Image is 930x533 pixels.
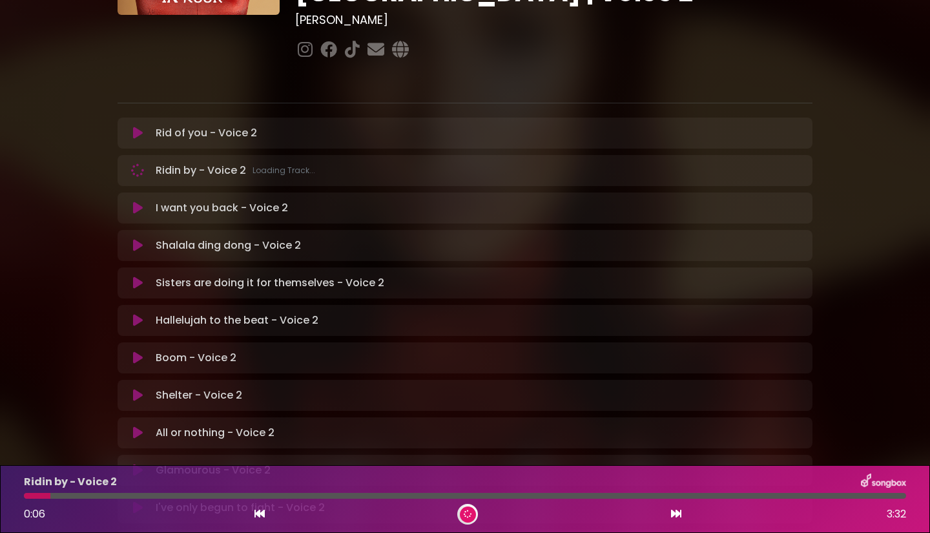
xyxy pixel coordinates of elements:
[295,13,812,27] h3: [PERSON_NAME]
[887,507,906,522] span: 3:32
[156,238,301,253] p: Shalala ding dong - Voice 2
[156,388,242,403] p: Shelter - Voice 2
[156,313,318,328] p: Hallelujah to the beat - Voice 2
[156,125,257,141] p: Rid of you - Voice 2
[253,165,315,176] span: Loading Track...
[24,474,117,490] p: Ridin by - Voice 2
[156,163,315,178] p: Ridin by - Voice 2
[24,507,45,521] span: 0:06
[156,425,274,441] p: All or nothing - Voice 2
[156,275,384,291] p: Sisters are doing it for themselves - Voice 2
[156,463,271,478] p: Glamourous - Voice 2
[156,350,236,366] p: Boom - Voice 2
[861,474,906,490] img: songbox-logo-white.png
[156,200,288,216] p: I want you back - Voice 2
